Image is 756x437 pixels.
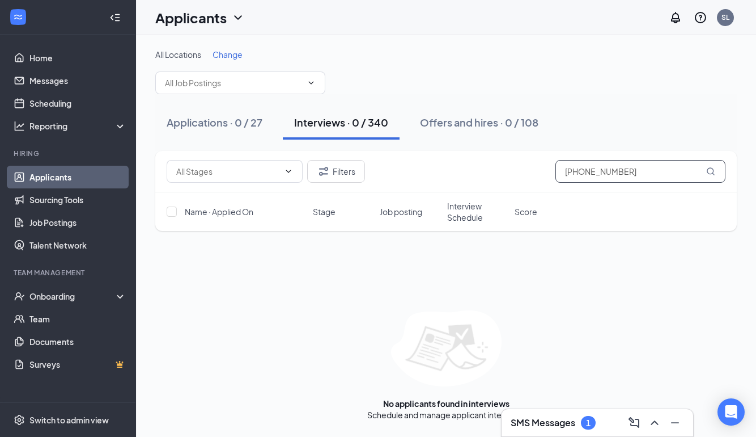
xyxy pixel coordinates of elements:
[586,418,591,428] div: 1
[29,188,126,211] a: Sourcing Tools
[669,11,682,24] svg: Notifications
[176,165,279,178] input: All Stages
[29,69,126,92] a: Messages
[648,416,661,430] svg: ChevronUp
[155,8,227,27] h1: Applicants
[109,12,121,23] svg: Collapse
[29,92,126,115] a: Scheduling
[231,11,245,24] svg: ChevronDown
[627,416,641,430] svg: ComposeMessage
[29,291,117,302] div: Onboarding
[29,353,126,376] a: SurveysCrown
[294,115,388,129] div: Interviews · 0 / 340
[29,166,126,188] a: Applicants
[29,47,126,69] a: Home
[380,206,422,217] span: Job posting
[313,206,335,217] span: Stage
[14,120,25,132] svg: Analysis
[213,49,243,60] span: Change
[29,330,126,353] a: Documents
[29,120,127,132] div: Reporting
[706,167,715,176] svg: MagnifyingGlass
[307,160,365,183] button: Filter Filters
[391,310,502,386] img: empty-state
[29,211,126,234] a: Job Postings
[721,12,729,22] div: SL
[165,77,302,89] input: All Job Postings
[625,414,643,432] button: ComposeMessage
[29,234,126,257] a: Talent Network
[185,206,253,217] span: Name · Applied On
[14,149,124,158] div: Hiring
[717,398,745,426] div: Open Intercom Messenger
[645,414,664,432] button: ChevronUp
[555,160,725,183] input: Search in interviews
[420,115,538,129] div: Offers and hires · 0 / 108
[447,200,508,223] span: Interview Schedule
[12,11,24,23] svg: WorkstreamLogo
[284,167,293,176] svg: ChevronDown
[167,115,262,129] div: Applications · 0 / 27
[511,417,575,429] h3: SMS Messages
[317,165,330,178] svg: Filter
[668,416,682,430] svg: Minimize
[515,206,537,217] span: Score
[666,414,684,432] button: Minimize
[29,414,109,426] div: Switch to admin view
[367,409,525,421] div: Schedule and manage applicant interviews
[14,291,25,302] svg: UserCheck
[29,308,126,330] a: Team
[694,11,707,24] svg: QuestionInfo
[14,268,124,278] div: Team Management
[307,78,316,87] svg: ChevronDown
[155,49,201,60] span: All Locations
[383,398,509,409] div: No applicants found in interviews
[14,414,25,426] svg: Settings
